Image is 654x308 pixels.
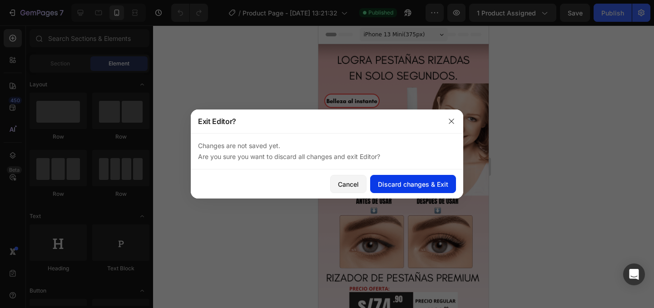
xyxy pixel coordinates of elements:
[198,140,456,162] p: Changes are not saved yet. Are you sure you want to discard all changes and exit Editor?
[370,175,456,193] button: Discard changes & Exit
[330,175,367,193] button: Cancel
[338,179,359,189] div: Cancel
[623,263,645,285] div: Open Intercom Messenger
[45,5,107,14] span: iPhone 13 Mini ( 375 px)
[198,116,236,127] p: Exit Editor?
[378,179,448,189] div: Discard changes & Exit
